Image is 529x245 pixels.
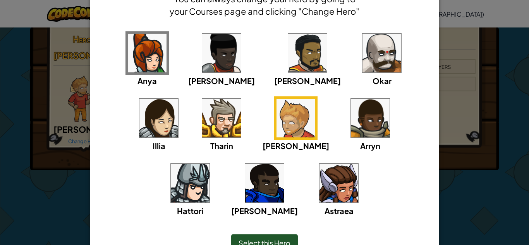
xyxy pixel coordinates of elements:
span: Astraea [325,206,354,216]
span: [PERSON_NAME] [231,206,298,216]
img: portrait.png [245,164,284,202]
img: portrait.png [171,164,210,202]
span: Hattori [177,206,203,216]
img: portrait.png [277,99,315,137]
span: Okar [373,76,392,86]
span: [PERSON_NAME] [263,141,329,151]
span: Anya [137,76,157,86]
span: [PERSON_NAME] [274,76,341,86]
img: portrait.png [319,164,358,202]
span: [PERSON_NAME] [188,76,255,86]
span: Illia [153,141,165,151]
img: portrait.png [288,34,327,72]
img: portrait.png [362,34,401,72]
img: portrait.png [128,34,167,72]
span: Arryn [360,141,380,151]
img: portrait.png [202,34,241,72]
img: portrait.png [351,99,390,137]
span: Tharin [210,141,233,151]
img: portrait.png [202,99,241,137]
img: portrait.png [139,99,178,137]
